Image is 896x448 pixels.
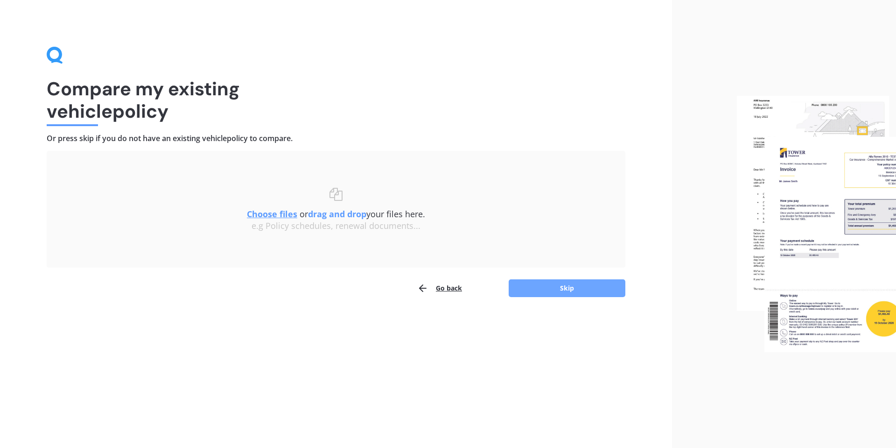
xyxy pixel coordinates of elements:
button: Skip [509,279,625,297]
span: or your files here. [247,208,425,220]
h1: Compare my existing vehicle policy [47,78,625,122]
u: Choose files [247,208,297,220]
div: e.g Policy schedules, renewal documents... [65,221,607,231]
b: drag and drop [308,208,366,220]
button: Go back [417,279,462,298]
h4: Or press skip if you do not have an existing vehicle policy to compare. [47,134,625,143]
img: files.webp [737,96,896,353]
